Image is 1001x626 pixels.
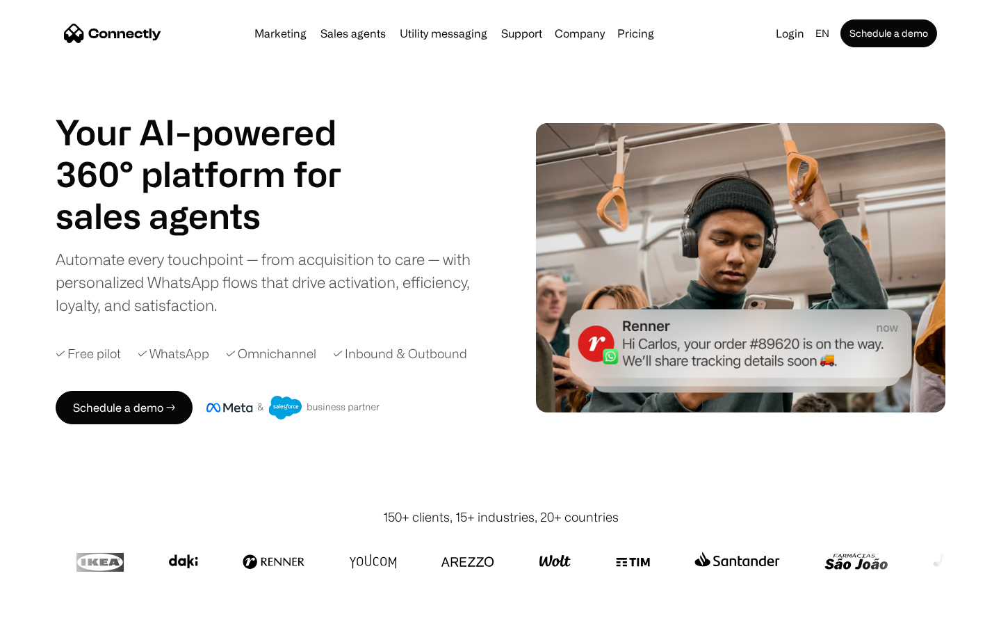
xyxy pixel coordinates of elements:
[56,195,375,236] h1: sales agents
[56,195,375,236] div: carousel
[249,28,312,39] a: Marketing
[56,248,494,316] div: Automate every touchpoint — from acquisition to care — with personalized WhatsApp flows that driv...
[56,195,375,236] div: 1 of 4
[770,24,810,43] a: Login
[815,24,829,43] div: en
[612,28,660,39] a: Pricing
[206,396,380,419] img: Meta and Salesforce business partner badge.
[28,602,83,621] ul: Language list
[810,24,838,43] div: en
[64,23,161,44] a: home
[551,24,609,43] div: Company
[226,344,316,363] div: ✓ Omnichannel
[496,28,548,39] a: Support
[383,508,619,527] div: 150+ clients, 15+ industries, 20+ countries
[14,600,83,621] aside: Language selected: English
[56,391,193,424] a: Schedule a demo →
[315,28,391,39] a: Sales agents
[555,24,605,43] div: Company
[394,28,493,39] a: Utility messaging
[138,344,209,363] div: ✓ WhatsApp
[333,344,467,363] div: ✓ Inbound & Outbound
[840,19,937,47] a: Schedule a demo
[56,111,375,195] h1: Your AI-powered 360° platform for
[56,344,121,363] div: ✓ Free pilot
